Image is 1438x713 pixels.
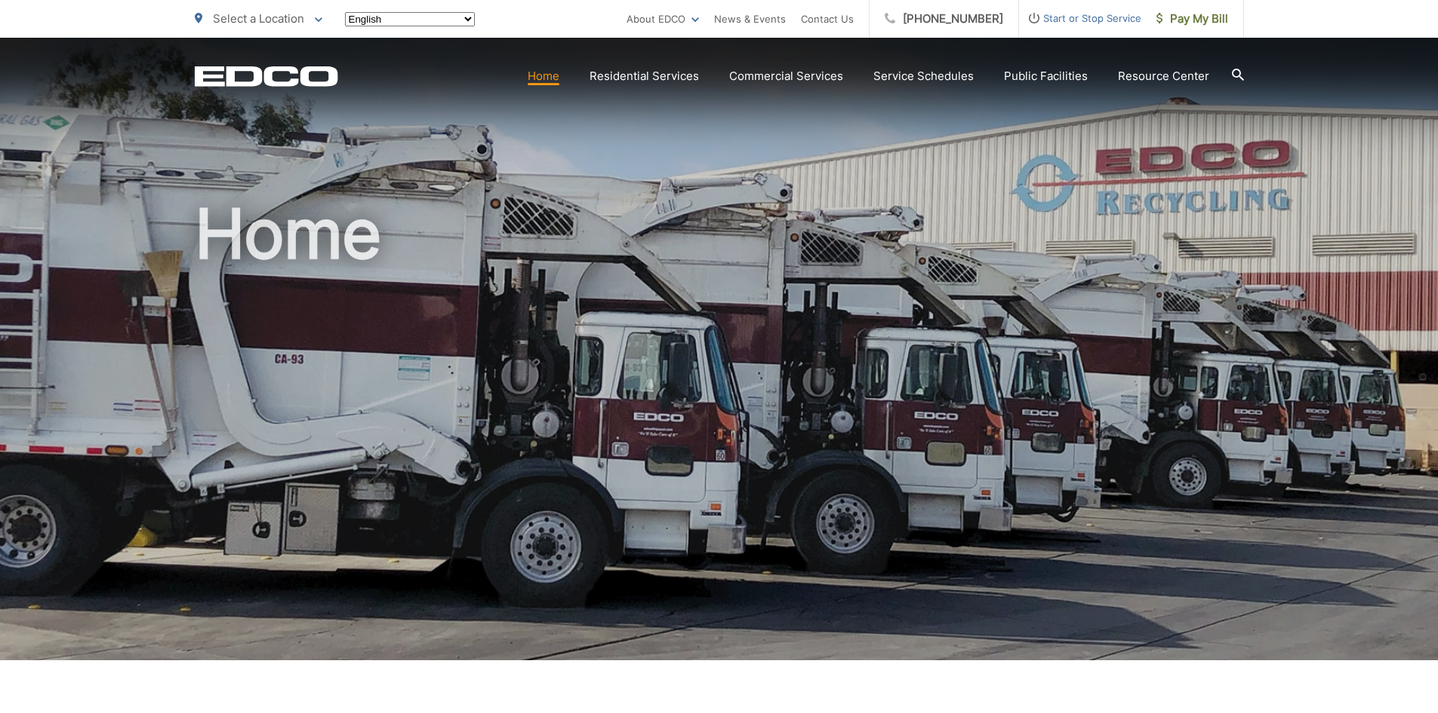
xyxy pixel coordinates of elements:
a: About EDCO [627,10,699,28]
a: Contact Us [801,10,854,28]
a: News & Events [714,10,786,28]
a: Home [528,67,559,85]
a: Service Schedules [873,67,974,85]
a: Public Facilities [1004,67,1088,85]
a: EDCD logo. Return to the homepage. [195,66,338,87]
span: Select a Location [213,11,304,26]
h1: Home [195,196,1244,674]
span: Pay My Bill [1156,10,1228,28]
a: Commercial Services [729,67,843,85]
select: Select a language [345,12,475,26]
a: Residential Services [590,67,699,85]
a: Resource Center [1118,67,1209,85]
